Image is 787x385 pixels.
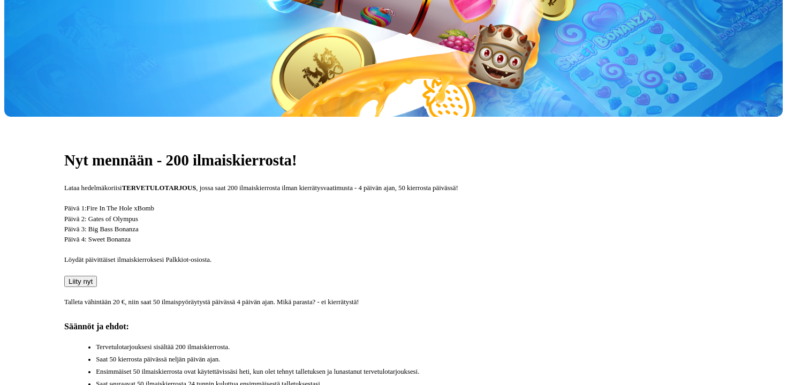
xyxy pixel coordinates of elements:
button: Liity nyt [64,276,97,287]
p: Löydät päivittäiset ilmaiskierroksesi Palkkiot-osiosta. [64,255,723,265]
p: Lataa hedelmäkoriisi , jossa saat 200 ilmaiskierrosta ilman kierrätysvaatimusta - 4 päivän ajan, ... [64,183,723,193]
strong: TERVETULOTARJOUS [122,184,196,192]
li: Tervetulotarjouksesi sisältää 200 ilmaiskierrosta. [96,342,723,352]
h1: Nyt mennään - 200 ilmaiskierrosta! [64,151,723,170]
li: Ensimmäiset 50 ilmaiskierrosta ovat käytettävissäsi heti, kun olet tehnyt talletuksen ja lunastan... [96,367,723,377]
span: Fire In The Hole xBomb [87,205,154,212]
h4: Säännöt ja ehdot: [64,321,723,331]
p: Talleta vähintään 20 €, niin saat 50 ilmaispyöräytystä päivässä 4 päivän ajan. Mikä parasta? - ei... [64,297,723,307]
li: Saat 50 kierrosta päivässä neljän päivän ajan. [96,354,723,365]
p: Päivä 1: Päivä 2: Gates of Olympus Päivä 3: Big Bass Bonanza Päivä 4: Sweet Bonanza [64,203,723,245]
span: Liity nyt [69,277,93,285]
